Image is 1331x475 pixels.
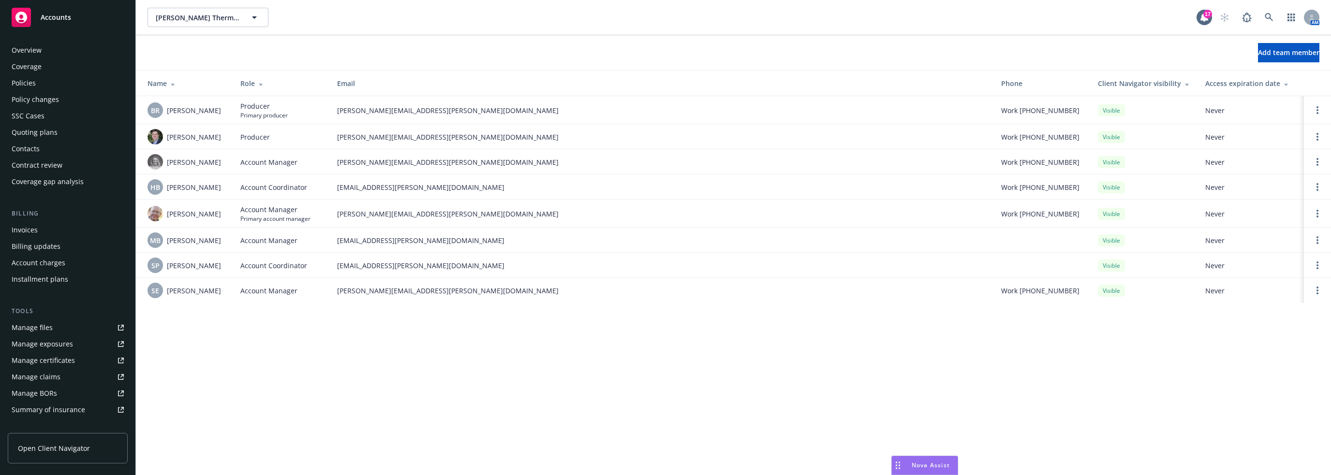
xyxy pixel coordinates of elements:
[8,239,128,254] a: Billing updates
[12,402,85,417] div: Summary of insurance
[240,215,311,223] span: Primary account manager
[12,174,84,189] div: Coverage gap analysis
[1312,104,1323,116] a: Open options
[1001,105,1080,115] span: Work [PHONE_NUMBER]
[151,286,159,296] span: SE
[12,272,68,287] div: Installment plans
[1205,209,1296,219] span: Never
[12,239,60,254] div: Billing updates
[8,402,128,417] a: Summary of insurance
[8,92,128,107] a: Policy changes
[167,157,221,167] span: [PERSON_NAME]
[12,59,42,74] div: Coverage
[148,154,163,170] img: photo
[337,235,986,245] span: [EMAIL_ADDRESS][PERSON_NAME][DOMAIN_NAME]
[240,235,297,245] span: Account Manager
[1258,48,1319,57] span: Add team member
[1001,286,1080,296] span: Work [PHONE_NUMBER]
[337,260,986,271] span: [EMAIL_ADDRESS][PERSON_NAME][DOMAIN_NAME]
[1205,78,1296,88] div: Access expiration date
[1312,234,1323,246] a: Open options
[1205,235,1296,245] span: Never
[1001,132,1080,142] span: Work [PHONE_NUMBER]
[8,125,128,140] a: Quoting plans
[12,222,38,238] div: Invoices
[8,209,128,218] div: Billing
[1001,209,1080,219] span: Work [PHONE_NUMBER]
[337,286,986,296] span: [PERSON_NAME][EMAIL_ADDRESS][PERSON_NAME][DOMAIN_NAME]
[12,125,58,140] div: Quoting plans
[167,209,221,219] span: [PERSON_NAME]
[1098,156,1125,168] div: Visible
[240,101,288,111] span: Producer
[12,108,44,124] div: SSC Cases
[8,158,128,173] a: Contract review
[1205,260,1296,271] span: Never
[8,336,128,352] a: Manage exposures
[12,255,65,271] div: Account charges
[12,336,73,352] div: Manage exposures
[167,260,221,271] span: [PERSON_NAME]
[151,105,160,115] span: BR
[148,206,163,221] img: photo
[1001,157,1080,167] span: Work [PHONE_NUMBER]
[337,132,986,142] span: [PERSON_NAME][EMAIL_ADDRESS][PERSON_NAME][DOMAIN_NAME]
[8,272,128,287] a: Installment plans
[8,4,128,31] a: Accounts
[1312,259,1323,271] a: Open options
[337,209,986,219] span: [PERSON_NAME][EMAIL_ADDRESS][PERSON_NAME][DOMAIN_NAME]
[8,43,128,58] a: Overview
[1205,105,1296,115] span: Never
[892,456,904,475] div: Drag to move
[12,43,42,58] div: Overview
[8,320,128,335] a: Manage files
[12,386,57,401] div: Manage BORs
[1098,234,1125,246] div: Visible
[1205,157,1296,167] span: Never
[240,286,297,296] span: Account Manager
[1098,131,1125,143] div: Visible
[12,320,53,335] div: Manage files
[1237,8,1257,27] a: Report a Bug
[12,75,36,91] div: Policies
[1203,10,1212,18] div: 17
[1001,78,1082,88] div: Phone
[240,111,288,119] span: Primary producer
[240,78,322,88] div: Role
[1312,285,1323,296] a: Open options
[8,306,128,316] div: Tools
[1259,8,1279,27] a: Search
[240,157,297,167] span: Account Manager
[1205,182,1296,192] span: Never
[1205,286,1296,296] span: Never
[1001,182,1080,192] span: Work [PHONE_NUMBER]
[1098,208,1125,220] div: Visible
[1312,208,1323,219] a: Open options
[156,13,239,23] span: [PERSON_NAME] Thermline, Inc.
[1098,104,1125,116] div: Visible
[240,204,311,215] span: Account Manager
[41,14,71,21] span: Accounts
[12,353,75,368] div: Manage certificates
[148,78,225,88] div: Name
[148,8,268,27] button: [PERSON_NAME] Thermline, Inc.
[167,105,221,115] span: [PERSON_NAME]
[8,141,128,157] a: Contacts
[148,129,163,144] img: photo
[337,105,986,115] span: [PERSON_NAME][EMAIL_ADDRESS][PERSON_NAME][DOMAIN_NAME]
[891,456,958,475] button: Nova Assist
[150,182,160,192] span: HB
[8,59,128,74] a: Coverage
[8,174,128,189] a: Coverage gap analysis
[337,182,986,192] span: [EMAIL_ADDRESS][PERSON_NAME][DOMAIN_NAME]
[8,386,128,401] a: Manage BORs
[912,461,950,469] span: Nova Assist
[12,92,59,107] div: Policy changes
[150,235,161,245] span: MB
[8,369,128,385] a: Manage claims
[12,158,62,173] div: Contract review
[1312,131,1323,143] a: Open options
[1098,259,1125,272] div: Visible
[240,182,307,192] span: Account Coordinator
